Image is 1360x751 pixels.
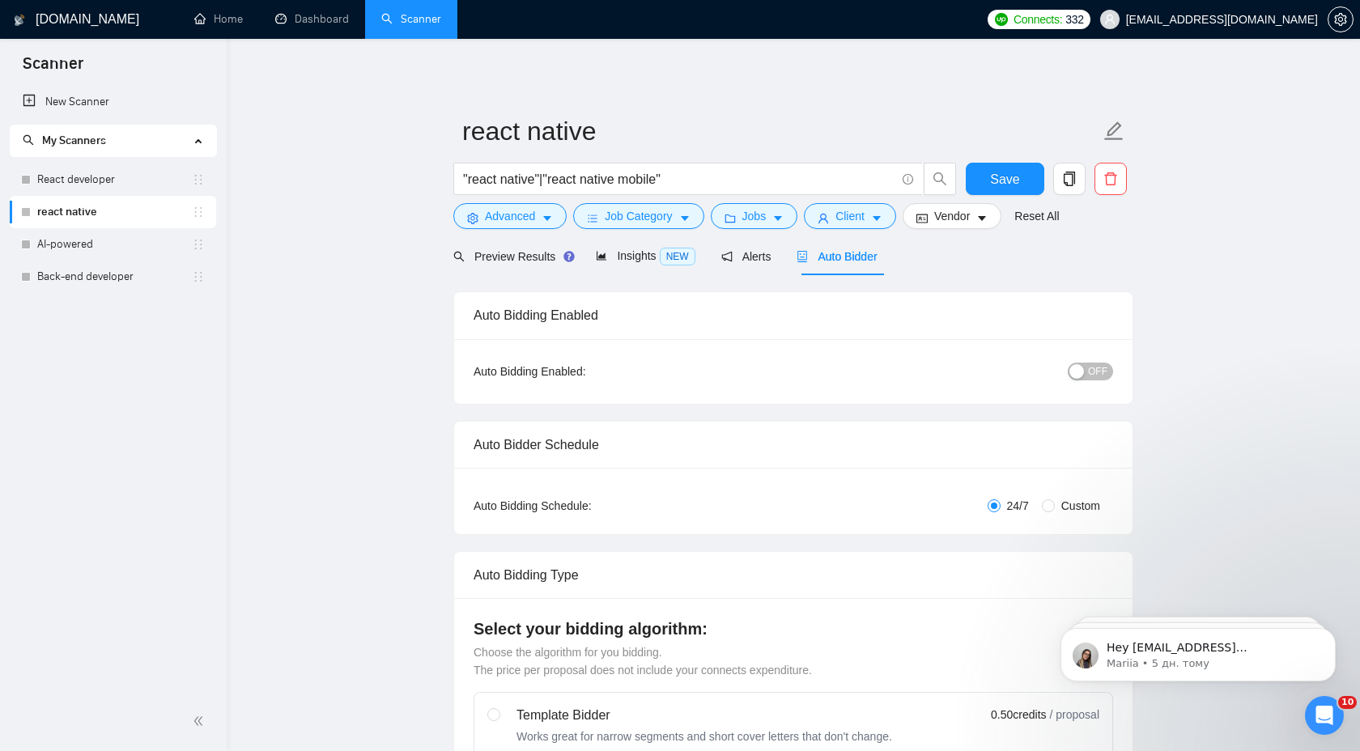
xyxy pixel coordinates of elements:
[192,206,205,219] span: holder
[924,172,955,186] span: search
[192,238,205,251] span: holder
[23,86,203,118] a: New Scanner
[1055,497,1107,515] span: Custom
[37,228,192,261] a: AI-powered
[42,134,106,147] span: My Scanners
[1095,172,1126,186] span: delete
[995,13,1008,26] img: upwork-logo.png
[37,261,192,293] a: Back-end developer
[916,212,928,224] span: idcard
[1054,172,1085,186] span: copy
[542,212,553,224] span: caret-down
[742,207,767,225] span: Jobs
[1014,11,1062,28] span: Connects:
[10,52,96,86] span: Scanner
[1328,6,1354,32] button: setting
[660,248,695,265] span: NEW
[474,292,1113,338] div: Auto Bidding Enabled
[804,203,896,229] button: userClientcaret-down
[1065,11,1083,28] span: 332
[474,363,686,380] div: Auto Bidding Enabled:
[1338,696,1357,709] span: 10
[14,7,25,33] img: logo
[474,646,812,677] span: Choose the algorithm for you bidding. The price per proposal does not include your connects expen...
[1104,14,1116,25] span: user
[194,12,243,26] a: homeHome
[711,203,798,229] button: folderJobscaret-down
[474,552,1113,598] div: Auto Bidding Type
[1088,363,1107,380] span: OFF
[275,12,349,26] a: dashboardDashboard
[976,212,988,224] span: caret-down
[453,251,465,262] span: search
[573,203,703,229] button: barsJob Categorycaret-down
[835,207,865,225] span: Client
[772,212,784,224] span: caret-down
[725,212,736,224] span: folder
[516,706,892,725] div: Template Bidder
[463,169,895,189] input: Search Freelance Jobs...
[797,250,877,263] span: Auto Bidder
[467,212,478,224] span: setting
[474,617,1113,640] h4: Select your bidding algorithm:
[934,207,970,225] span: Vendor
[1103,121,1124,142] span: edit
[381,12,441,26] a: searchScanner
[474,422,1113,468] div: Auto Bidder Schedule
[192,173,205,186] span: holder
[193,713,209,729] span: double-left
[1328,13,1354,26] a: setting
[453,250,570,263] span: Preview Results
[797,251,808,262] span: robot
[1305,696,1344,735] iframe: Intercom live chat
[1001,497,1035,515] span: 24/7
[37,196,192,228] a: react native
[516,728,892,745] div: Works great for narrow segments and short cover letters that don't change.
[1053,163,1086,195] button: copy
[10,228,216,261] li: AI-powered
[453,203,567,229] button: settingAdvancedcaret-down
[596,249,695,262] span: Insights
[818,212,829,224] span: user
[485,207,535,225] span: Advanced
[562,249,576,264] div: Tooltip anchor
[679,212,691,224] span: caret-down
[1014,207,1059,225] a: Reset All
[462,111,1100,151] input: Scanner name...
[966,163,1044,195] button: Save
[10,196,216,228] li: react native
[10,163,216,196] li: React developer
[903,174,913,185] span: info-circle
[587,212,598,224] span: bars
[192,270,205,283] span: holder
[991,706,1046,723] span: 0.50 credits
[10,86,216,118] li: New Scanner
[721,250,771,263] span: Alerts
[1328,13,1353,26] span: setting
[1036,594,1360,707] iframe: Intercom notifications повідомлення
[990,169,1019,189] span: Save
[903,203,1001,229] button: idcardVendorcaret-down
[721,251,733,262] span: notification
[924,163,956,195] button: search
[1050,706,1099,723] span: / proposal
[1094,163,1127,195] button: delete
[474,497,686,515] div: Auto Bidding Schedule:
[596,250,607,261] span: area-chart
[10,261,216,293] li: Back-end developer
[23,134,106,147] span: My Scanners
[605,207,672,225] span: Job Category
[871,212,882,224] span: caret-down
[23,134,34,146] span: search
[37,163,192,196] a: React developer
